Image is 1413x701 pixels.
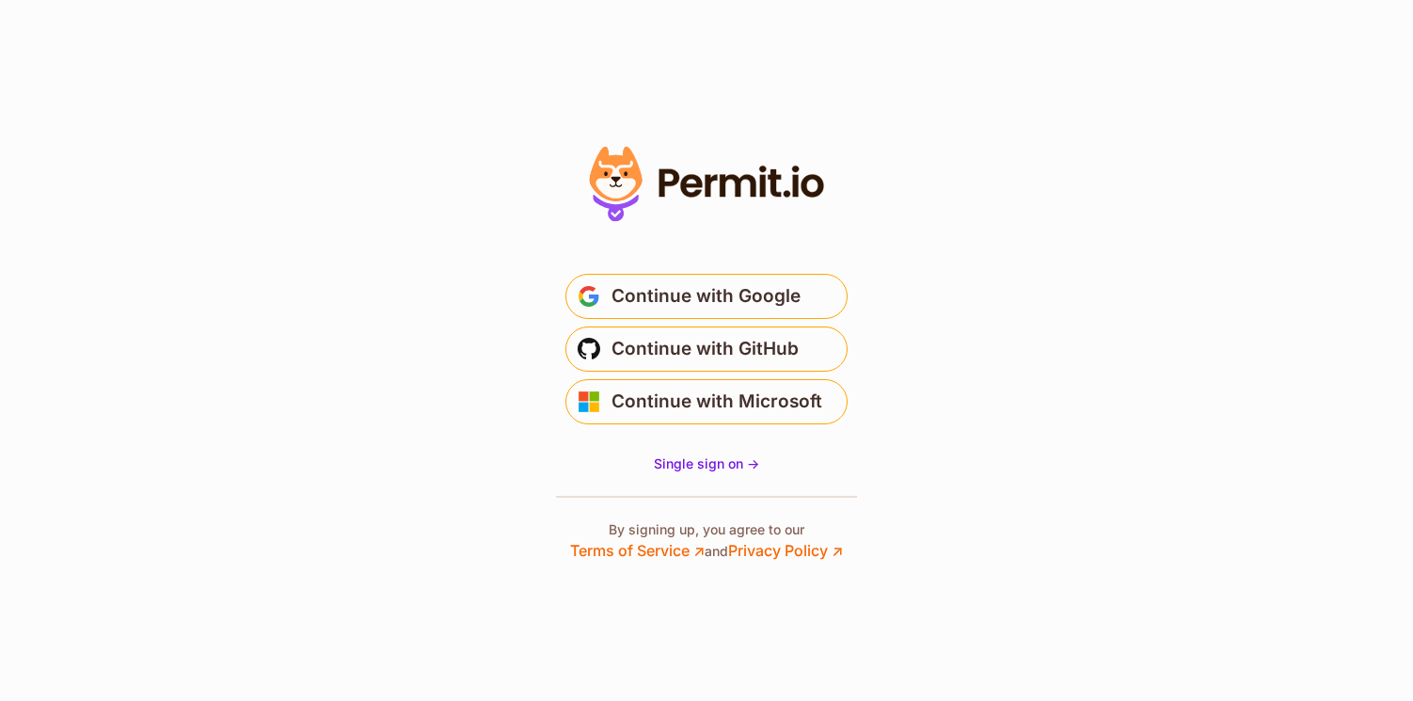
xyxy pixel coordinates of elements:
button: Continue with Google [565,274,848,319]
span: Continue with GitHub [611,334,799,364]
p: By signing up, you agree to our and [570,520,843,562]
button: Continue with GitHub [565,327,848,372]
span: Single sign on -> [654,455,759,471]
a: Privacy Policy ↗ [728,541,843,560]
a: Terms of Service ↗ [570,541,705,560]
span: Continue with Microsoft [611,387,822,417]
button: Continue with Microsoft [565,379,848,424]
a: Single sign on -> [654,454,759,473]
span: Continue with Google [611,281,801,311]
